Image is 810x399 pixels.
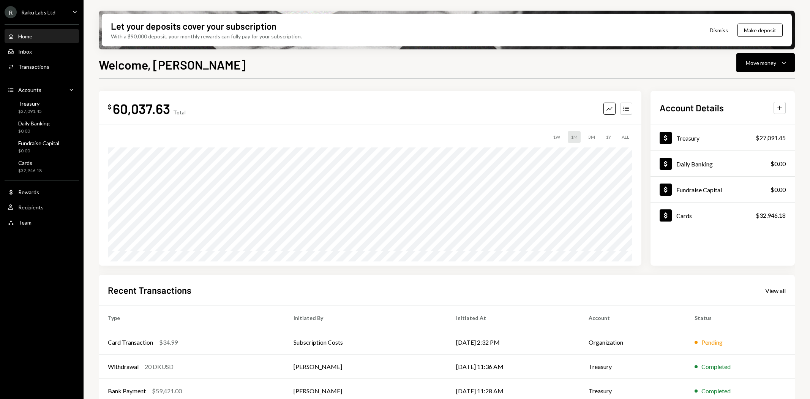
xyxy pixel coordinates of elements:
[700,21,737,39] button: Dismiss
[99,306,284,330] th: Type
[603,131,614,143] div: 1Y
[579,355,686,379] td: Treasury
[18,87,41,93] div: Accounts
[5,138,79,156] a: Fundraise Capital$0.00
[18,63,49,70] div: Transactions
[99,57,246,72] h1: Welcome, [PERSON_NAME]
[18,140,59,146] div: Fundraise Capital
[585,131,598,143] div: 3M
[18,33,32,40] div: Home
[651,203,795,228] a: Cards$32,946.18
[651,151,795,176] a: Daily Banking$0.00
[651,125,795,150] a: Treasury$27,091.45
[737,24,783,37] button: Make deposit
[18,48,32,55] div: Inbox
[685,306,795,330] th: Status
[5,44,79,58] a: Inbox
[579,330,686,355] td: Organization
[173,109,186,116] div: Total
[771,185,786,194] div: $0.00
[676,186,722,193] div: Fundraise Capital
[447,355,579,379] td: [DATE] 11:36 AM
[18,219,32,226] div: Team
[18,108,42,115] div: $27,091.45
[568,131,581,143] div: 1M
[701,362,731,371] div: Completed
[284,330,447,355] td: Subscription Costs
[701,386,731,396] div: Completed
[108,386,146,396] div: Bank Payment
[765,287,786,294] div: View all
[447,330,579,355] td: [DATE] 2:32 PM
[447,306,579,330] th: Initiated At
[5,60,79,73] a: Transactions
[108,284,191,296] h2: Recent Transactions
[5,215,79,229] a: Team
[5,200,79,214] a: Recipients
[579,306,686,330] th: Account
[111,20,276,32] div: Let your deposits cover your subscription
[5,29,79,43] a: Home
[765,286,786,294] a: View all
[284,355,447,379] td: [PERSON_NAME]
[660,101,724,114] h2: Account Details
[113,100,170,117] div: 60,037.63
[676,212,692,219] div: Cards
[108,103,111,111] div: $
[5,185,79,199] a: Rewards
[284,306,447,330] th: Initiated By
[701,338,723,347] div: Pending
[736,53,795,72] button: Move money
[21,9,55,16] div: Raiku Labs Ltd
[676,135,699,142] div: Treasury
[756,211,786,220] div: $32,946.18
[550,131,563,143] div: 1W
[18,189,39,195] div: Rewards
[18,160,42,166] div: Cards
[5,83,79,97] a: Accounts
[756,133,786,142] div: $27,091.45
[18,168,42,174] div: $32,946.18
[5,157,79,176] a: Cards$32,946.18
[5,98,79,116] a: Treasury$27,091.45
[108,362,139,371] div: Withdrawal
[159,338,178,347] div: $34.99
[18,128,50,135] div: $0.00
[111,32,302,40] div: With a $90,000 deposit, your monthly rewards can fully pay for your subscription.
[771,159,786,168] div: $0.00
[145,362,174,371] div: 20 DKUSD
[18,204,44,211] div: Recipients
[5,6,17,18] div: R
[676,160,713,168] div: Daily Banking
[152,386,182,396] div: $59,421.00
[108,338,153,347] div: Card Transaction
[18,120,50,127] div: Daily Banking
[746,59,776,67] div: Move money
[18,100,42,107] div: Treasury
[5,118,79,136] a: Daily Banking$0.00
[18,148,59,154] div: $0.00
[651,177,795,202] a: Fundraise Capital$0.00
[619,131,632,143] div: ALL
